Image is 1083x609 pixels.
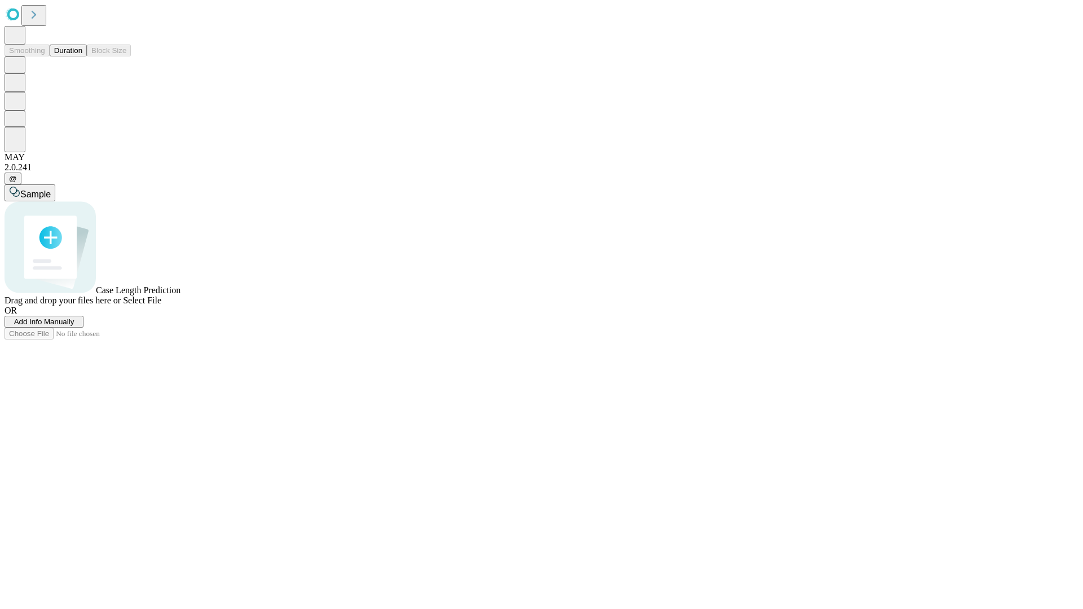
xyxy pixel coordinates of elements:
[5,173,21,184] button: @
[50,45,87,56] button: Duration
[5,152,1078,162] div: MAY
[5,45,50,56] button: Smoothing
[96,285,180,295] span: Case Length Prediction
[5,306,17,315] span: OR
[123,295,161,305] span: Select File
[5,162,1078,173] div: 2.0.241
[5,295,121,305] span: Drag and drop your files here or
[87,45,131,56] button: Block Size
[9,174,17,183] span: @
[14,317,74,326] span: Add Info Manually
[5,184,55,201] button: Sample
[5,316,83,328] button: Add Info Manually
[20,189,51,199] span: Sample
